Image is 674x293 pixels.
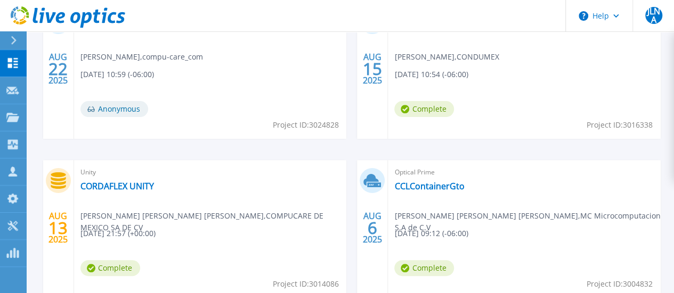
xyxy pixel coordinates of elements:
div: AUG 2025 [362,208,383,247]
span: 22 [48,64,68,73]
span: Project ID: 3004832 [587,278,653,290]
a: SERV-SOPRADE [80,22,142,32]
span: JLNA [645,7,662,24]
span: Project ID: 3016338 [587,119,653,131]
span: Complete [394,101,454,117]
span: [PERSON_NAME] [PERSON_NAME] [PERSON_NAME] , MC Microcomputacion S.A de C.V [394,210,661,233]
span: [DATE] 10:59 (-06:00) [80,69,154,80]
span: Unity [80,166,340,178]
span: Complete [80,260,140,276]
a: CCLContainerGto [394,181,464,191]
span: [DATE] 10:54 (-06:00) [394,69,468,80]
span: [PERSON_NAME] , compu-care_com [80,51,203,63]
span: 13 [48,223,68,232]
span: [PERSON_NAME] [PERSON_NAME] [PERSON_NAME] , COMPUCARE DE MEXICO SA DE CV [80,210,347,233]
div: AUG 2025 [48,208,68,247]
span: [PERSON_NAME] , CONDUMEX [394,51,499,63]
span: [DATE] 09:12 (-06:00) [394,228,468,239]
span: 6 [368,223,377,232]
span: 15 [363,64,382,73]
span: Project ID: 3024828 [272,119,338,131]
span: Complete [394,260,454,276]
span: Anonymous [80,101,148,117]
a: CORDAFLEX VMware [394,22,476,32]
a: CORDAFLEX UNITY [80,181,154,191]
span: Optical Prime [394,166,654,178]
div: AUG 2025 [362,49,383,88]
span: [DATE] 21:57 (+00:00) [80,228,156,239]
div: AUG 2025 [48,49,68,88]
span: Project ID: 3014086 [272,278,338,290]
